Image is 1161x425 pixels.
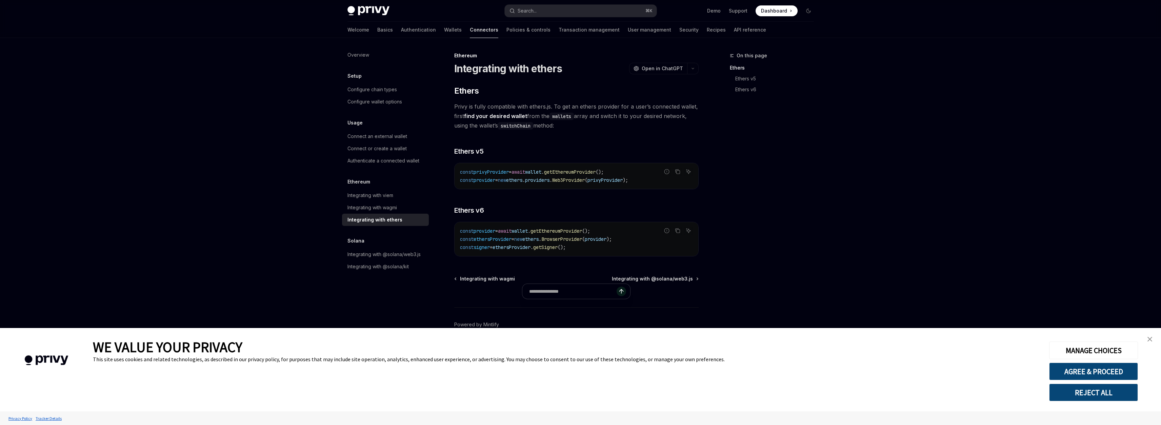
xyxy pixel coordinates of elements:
[729,7,747,14] a: Support
[1049,384,1138,401] button: REJECT ALL
[454,147,484,156] span: Ethers v5
[514,236,522,242] span: new
[495,228,498,234] span: =
[347,72,362,80] h5: Setup
[684,226,693,235] button: Ask AI
[474,244,490,250] span: signer
[460,236,474,242] span: const
[474,228,495,234] span: provider
[455,275,515,282] a: Integrating with wagmi
[347,85,397,94] div: Configure chain types
[629,63,687,74] button: Open in ChatGPT
[498,228,512,234] span: await
[518,7,537,15] div: Search...
[342,142,429,155] a: Connect or create a wallet
[490,244,493,250] span: =
[582,236,585,242] span: (
[558,244,566,250] span: ();
[529,284,617,299] input: Ask a question...
[707,7,721,14] a: Demo
[347,216,402,224] div: Integrating with ethers
[662,226,671,235] button: Report incorrect code
[347,132,407,140] div: Connect an external wallet
[34,412,63,424] a: Tracker Details
[512,228,528,234] span: wallet
[512,236,514,242] span: =
[498,177,506,183] span: new
[347,204,397,212] div: Integrating with wagmi
[730,84,819,95] a: Ethers v6
[505,5,657,17] button: Open search
[347,119,363,127] h5: Usage
[541,169,544,175] span: .
[730,62,819,73] a: Ethers
[347,250,421,258] div: Integrating with @solana/web3.js
[734,22,766,38] a: API reference
[1049,342,1138,359] button: MANAGE CHOICES
[93,338,242,356] span: WE VALUE YOUR PRIVACY
[460,275,515,282] span: Integrating with wagmi
[460,177,474,183] span: const
[342,248,429,260] a: Integrating with @solana/web3.js
[559,22,620,38] a: Transaction management
[606,236,612,242] span: );
[756,5,798,16] a: Dashboard
[552,177,585,183] span: Web3Provider
[628,22,671,38] a: User management
[1147,337,1152,342] img: close banner
[454,62,562,75] h1: Integrating with ethers
[342,130,429,142] a: Connect an external wallet
[495,177,498,183] span: =
[474,236,512,242] span: ethersProvider
[673,167,682,176] button: Copy the contents from the code block
[544,169,596,175] span: getEthereumProvider
[525,177,549,183] span: providers
[460,169,474,175] span: const
[684,167,693,176] button: Ask AI
[679,22,699,38] a: Security
[454,321,499,328] a: Powered by Mintlify
[662,167,671,176] button: Report incorrect code
[401,22,436,38] a: Authentication
[342,49,429,61] a: Overview
[347,6,389,16] img: dark logo
[761,7,787,14] span: Dashboard
[342,189,429,201] a: Integrating with viem
[474,177,495,183] span: provider
[531,228,582,234] span: getEthereumProvider
[493,244,531,250] span: ethersProvider
[454,206,484,215] span: Ethers v6
[612,275,693,282] span: Integrating with @solana/web3.js
[645,8,653,14] span: ⌘ K
[498,122,533,130] code: switchChain
[347,178,370,186] h5: Ethereum
[454,85,479,96] span: Ethers
[377,22,393,38] a: Basics
[1049,363,1138,380] button: AGREE & PROCEED
[522,236,539,242] span: ethers
[533,244,558,250] span: getSigner
[1143,332,1157,346] a: close banner
[347,22,369,38] a: Welcome
[444,22,462,38] a: Wallets
[582,228,590,234] span: ();
[347,98,402,106] div: Configure wallet options
[342,260,429,273] a: Integrating with @solana/kit
[707,22,726,38] a: Recipes
[596,169,604,175] span: ();
[506,22,551,38] a: Policies & controls
[7,412,34,424] a: Privacy Policy
[342,96,429,108] a: Configure wallet options
[342,155,429,167] a: Authenticate a connected wallet
[470,22,498,38] a: Connectors
[347,237,364,245] h5: Solana
[342,201,429,214] a: Integrating with wagmi
[737,52,767,60] span: On this page
[93,356,1039,363] div: This site uses cookies and related technologies, as described in our privacy policy, for purposes...
[730,73,819,84] a: Ethers v5
[528,228,531,234] span: .
[539,236,541,242] span: .
[460,228,474,234] span: const
[10,346,83,375] img: company logo
[585,236,606,242] span: provider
